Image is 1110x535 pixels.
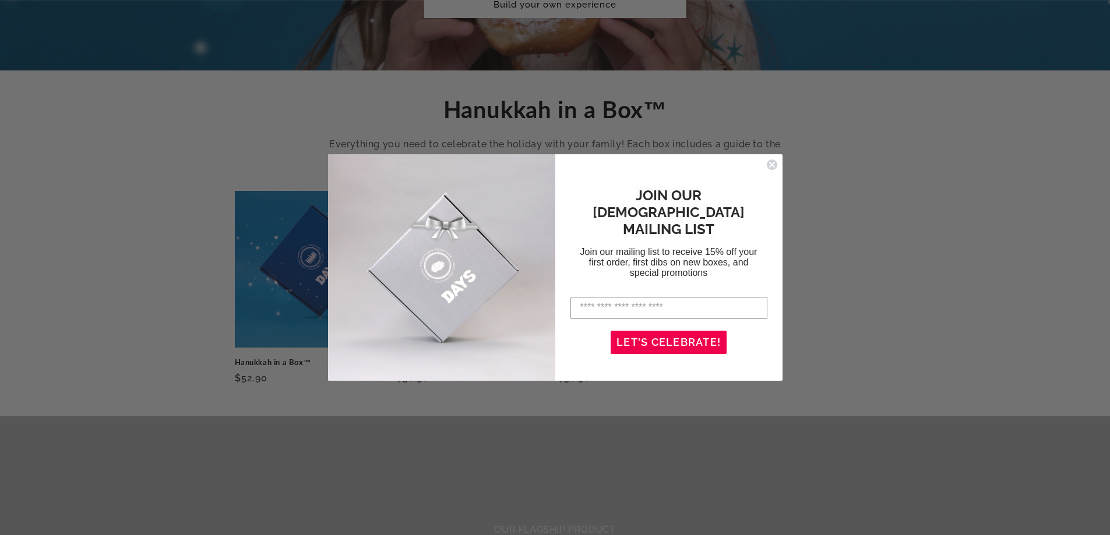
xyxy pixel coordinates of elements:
[580,247,757,278] span: Join our mailing list to receive 15% off your first order, first dibs on new boxes, and special p...
[766,159,778,171] button: Close dialog
[593,187,745,238] span: JOIN OUR [DEMOGRAPHIC_DATA] MAILING LIST
[570,297,767,319] input: Enter your email address
[611,331,727,354] button: LET'S CELEBRATE!
[328,154,555,381] img: d3790c2f-0e0c-4c72-ba1e-9ed984504164.jpeg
